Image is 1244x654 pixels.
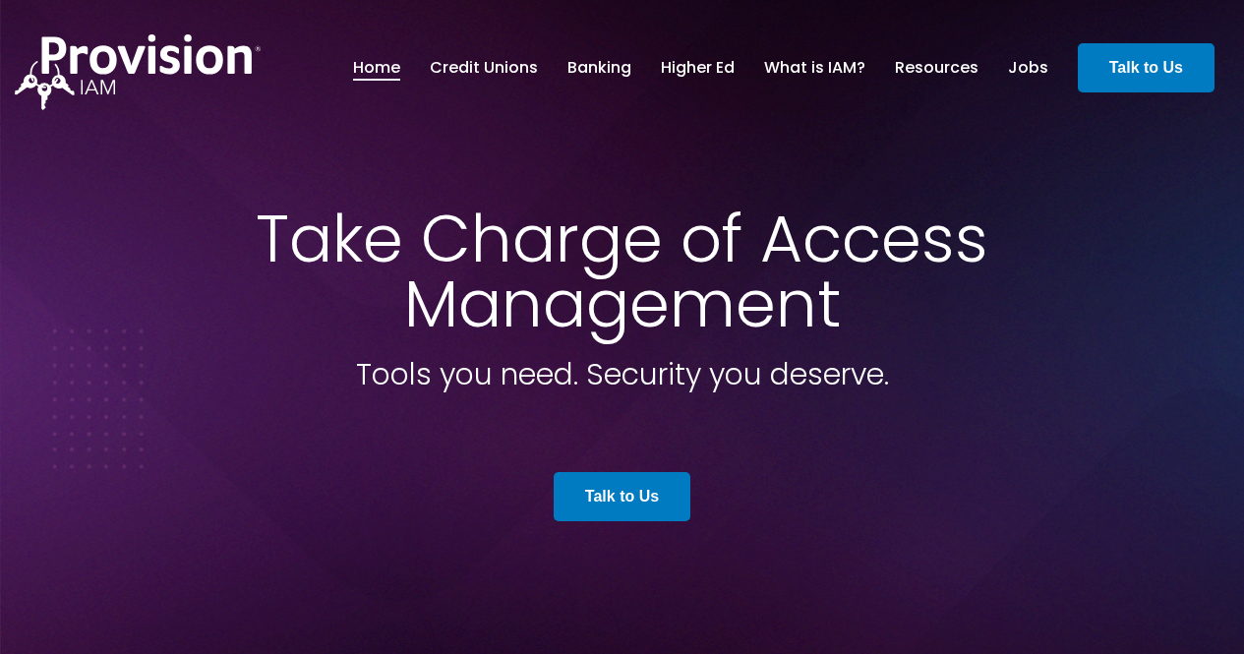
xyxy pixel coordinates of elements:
[1078,43,1214,92] a: Talk to Us
[430,51,538,85] a: Credit Unions
[356,353,889,395] span: Tools you need. Security you deserve.
[661,51,735,85] a: Higher Ed
[15,34,261,110] img: ProvisionIAM-Logo-White
[1109,59,1183,76] strong: Talk to Us
[353,51,400,85] a: Home
[585,488,659,505] strong: Talk to Us
[1008,51,1048,85] a: Jobs
[554,472,690,521] a: Talk to Us
[895,51,978,85] a: Resources
[764,51,865,85] a: What is IAM?
[567,51,631,85] a: Banking
[256,194,988,349] span: Take Charge of Access Management
[338,36,1063,99] nav: menu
